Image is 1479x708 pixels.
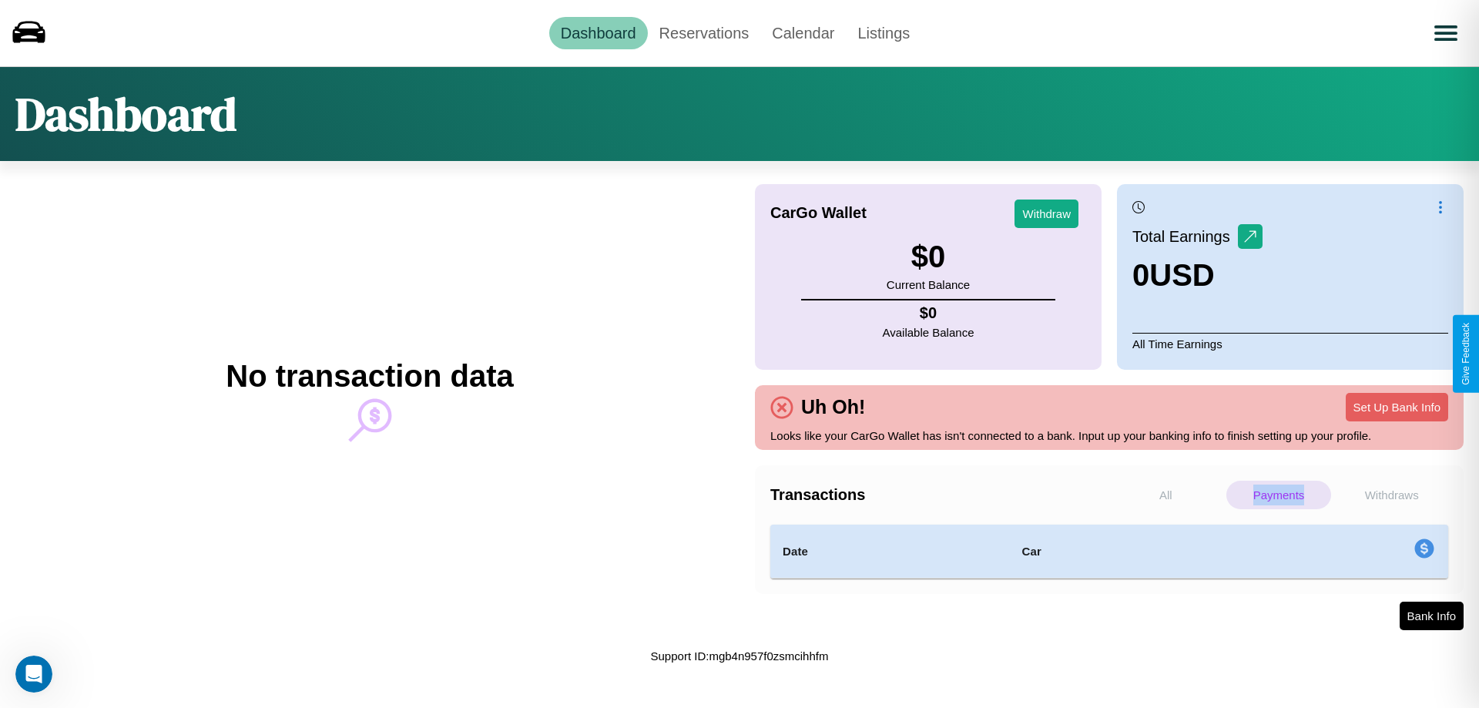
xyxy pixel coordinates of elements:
button: Set Up Bank Info [1346,393,1448,421]
p: Support ID: mgb4n957f0zsmcihhfm [651,646,829,666]
button: Open menu [1424,12,1467,55]
h4: Car [1021,542,1208,561]
p: Available Balance [883,322,974,343]
table: simple table [770,525,1448,579]
button: Withdraw [1015,200,1078,228]
div: Give Feedback [1461,323,1471,385]
p: Payments [1226,481,1332,509]
p: Current Balance [887,274,970,295]
a: Listings [846,17,921,49]
h3: 0 USD [1132,258,1263,293]
button: Bank Info [1400,602,1464,630]
h4: Date [783,542,997,561]
a: Dashboard [549,17,648,49]
h2: No transaction data [226,359,513,394]
p: All [1113,481,1219,509]
iframe: Intercom live chat [15,656,52,693]
a: Reservations [648,17,761,49]
p: Total Earnings [1132,223,1238,250]
h4: Uh Oh! [793,396,873,418]
h4: CarGo Wallet [770,204,867,222]
h1: Dashboard [15,82,236,146]
p: Withdraws [1339,481,1444,509]
a: Calendar [760,17,846,49]
p: Looks like your CarGo Wallet has isn't connected to a bank. Input up your banking info to finish ... [770,425,1448,446]
h3: $ 0 [887,240,970,274]
p: All Time Earnings [1132,333,1448,354]
h4: $ 0 [883,304,974,322]
h4: Transactions [770,486,1109,504]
